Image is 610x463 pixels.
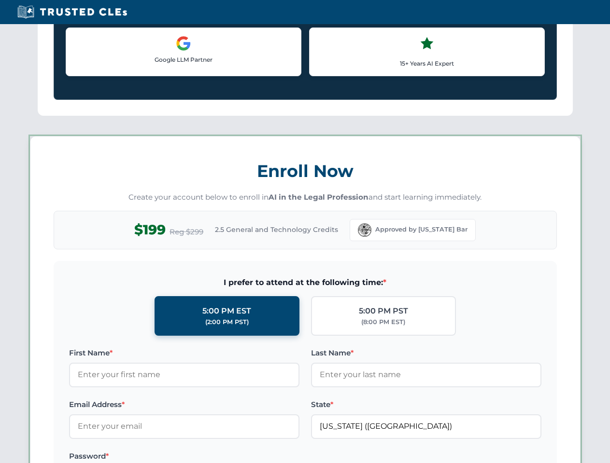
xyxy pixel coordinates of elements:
label: Last Name [311,347,541,359]
label: Password [69,450,299,462]
span: Reg $299 [170,226,203,238]
p: Google LLM Partner [74,55,293,64]
img: Trusted CLEs [14,5,130,19]
label: Email Address [69,399,299,410]
img: Google [176,36,191,51]
input: Florida (FL) [311,414,541,438]
input: Enter your last name [311,363,541,387]
h3: Enroll Now [54,156,557,186]
div: 5:00 PM EST [202,305,251,317]
label: First Name [69,347,299,359]
div: (8:00 PM EST) [361,317,405,327]
img: Florida Bar [358,223,371,237]
p: Create your account below to enroll in and start learning immediately. [54,192,557,203]
span: I prefer to attend at the following time: [69,276,541,289]
strong: AI in the Legal Profession [269,192,369,202]
input: Enter your email [69,414,299,438]
span: Approved by [US_STATE] Bar [375,225,468,234]
span: 2.5 General and Technology Credits [215,224,338,235]
p: 15+ Years AI Expert [317,59,537,68]
span: $199 [134,219,166,241]
div: (2:00 PM PST) [205,317,249,327]
div: 5:00 PM PST [359,305,408,317]
label: State [311,399,541,410]
input: Enter your first name [69,363,299,387]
